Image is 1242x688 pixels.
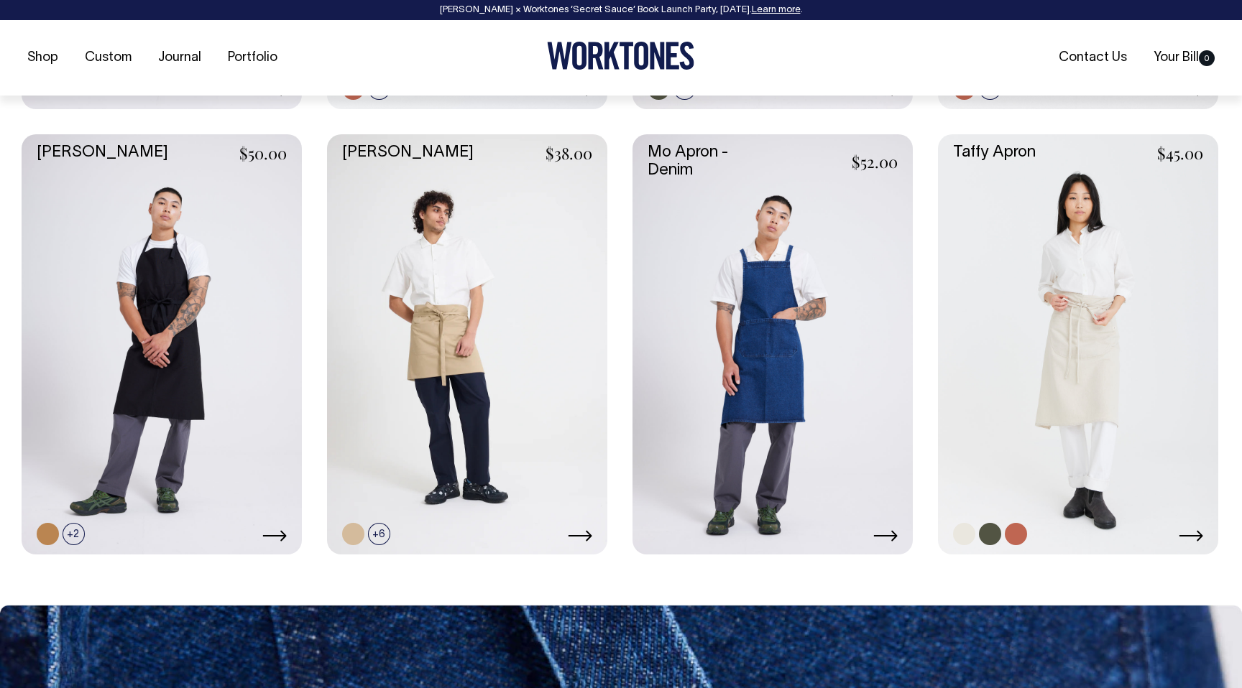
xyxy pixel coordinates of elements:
[1148,46,1220,70] a: Your Bill0
[752,6,801,14] a: Learn more
[22,46,64,70] a: Shop
[222,46,283,70] a: Portfolio
[79,46,137,70] a: Custom
[1199,50,1215,66] span: 0
[152,46,207,70] a: Journal
[14,5,1228,15] div: [PERSON_NAME] × Worktones ‘Secret Sauce’ Book Launch Party, [DATE]. .
[1053,46,1133,70] a: Contact Us
[368,523,390,545] span: +6
[63,523,85,545] span: +2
